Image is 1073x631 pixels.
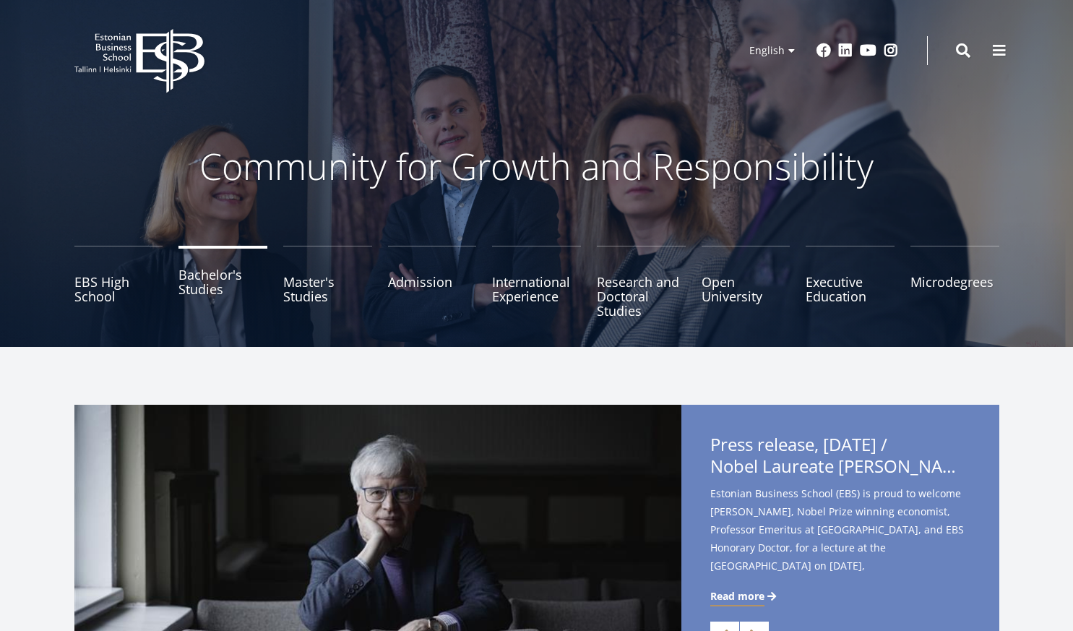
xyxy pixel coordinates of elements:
a: Master's Studies [283,246,372,318]
a: International Experience [492,246,581,318]
a: Read more [710,589,779,604]
a: EBS High School [74,246,163,318]
a: Microdegrees [910,246,999,318]
a: Linkedin [838,43,853,58]
a: Admission [388,246,477,318]
a: Instagram [884,43,898,58]
p: Community for Growth and Responsibility [154,145,920,188]
a: Open University [702,246,790,318]
span: Read more [710,589,764,604]
span: Nobel Laureate [PERSON_NAME] to Deliver Lecture at [GEOGRAPHIC_DATA] [710,455,970,477]
a: Youtube [860,43,876,58]
a: Facebook [816,43,831,58]
a: Research and Doctoral Studies [597,246,686,318]
a: Bachelor's Studies [178,246,267,318]
span: Press release, [DATE] / [710,434,970,481]
a: Executive Education [806,246,895,318]
span: Estonian Business School (EBS) is proud to welcome [PERSON_NAME], Nobel Prize winning economist, ... [710,484,970,598]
